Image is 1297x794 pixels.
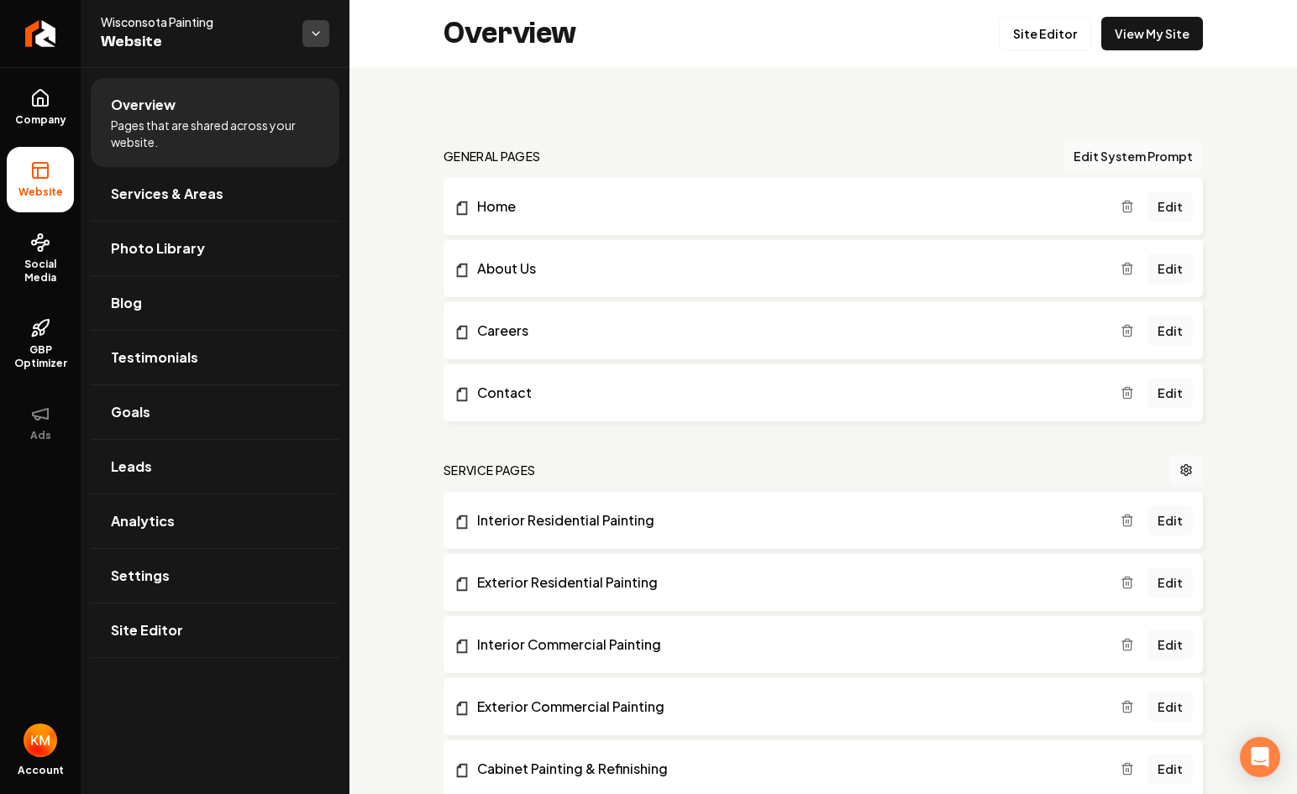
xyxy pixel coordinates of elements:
[111,457,152,477] span: Leads
[7,343,74,370] span: GBP Optimizer
[1147,692,1193,722] a: Edit
[111,566,170,586] span: Settings
[454,572,1121,593] a: Exterior Residential Painting
[24,723,57,757] img: Kari McLain
[444,462,536,478] h2: Service Pages
[111,293,142,313] span: Blog
[91,440,339,494] a: Leads
[111,402,150,422] span: Goals
[101,13,289,30] span: Wisconsota Painting
[111,95,176,115] span: Overview
[91,331,339,384] a: Testimonials
[91,549,339,603] a: Settings
[454,635,1121,655] a: Interior Commercial Painting
[7,219,74,298] a: Social Media
[1147,629,1193,660] a: Edit
[1240,737,1280,777] div: Open Intercom Messenger
[24,723,57,757] button: Open user button
[7,390,74,456] button: Ads
[454,697,1121,717] a: Exterior Commercial Painting
[111,347,198,368] span: Testimonials
[18,764,64,777] span: Account
[1147,378,1193,408] a: Edit
[7,305,74,384] a: GBP Optimizer
[1147,191,1193,222] a: Edit
[444,148,541,165] h2: general pages
[91,494,339,548] a: Analytics
[91,167,339,221] a: Services & Areas
[12,185,70,199] span: Website
[8,113,73,127] span: Company
[1147,505,1193,535] a: Edit
[24,429,58,442] span: Ads
[454,196,1121,217] a: Home
[1063,141,1203,171] button: Edit System Prompt
[444,17,576,50] h2: Overview
[91,222,339,275] a: Photo Library
[7,75,74,140] a: Company
[91,276,339,330] a: Blog
[454,259,1121,279] a: About Us
[25,20,56,47] img: Rebolt Logo
[111,620,183,640] span: Site Editor
[7,258,74,285] span: Social Media
[111,511,175,531] span: Analytics
[1101,17,1203,50] a: View My Site
[111,238,205,259] span: Photo Library
[1147,567,1193,598] a: Edit
[1147,754,1193,784] a: Edit
[111,117,319,150] span: Pages that are shared across your website.
[454,759,1121,779] a: Cabinet Painting & Refinishing
[999,17,1091,50] a: Site Editor
[101,30,289,54] span: Website
[91,385,339,439] a: Goals
[454,383,1121,403] a: Contact
[1147,316,1193,346] a: Edit
[91,603,339,657] a: Site Editor
[454,321,1121,341] a: Careers
[454,510,1121,530] a: Interior Residential Painting
[1147,253,1193,284] a: Edit
[111,184,223,204] span: Services & Areas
